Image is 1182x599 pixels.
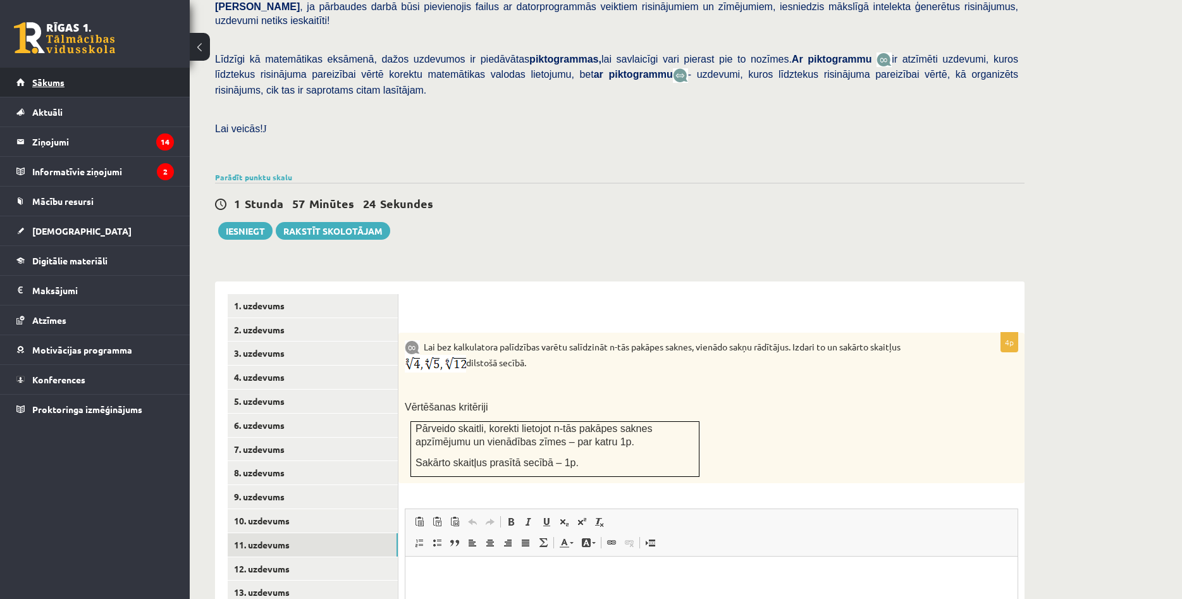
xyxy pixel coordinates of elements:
[620,534,638,551] a: Unlink
[16,157,174,186] a: Informatīvie ziņojumi2
[215,123,263,134] span: Lai veicās!
[428,514,446,530] a: Paste as plain text (Ctrl+Shift+V)
[363,196,376,211] span: 24
[16,246,174,275] a: Digitālie materiāli
[573,514,591,530] a: Superscript
[481,534,499,551] a: Center
[228,318,398,342] a: 2. uzdevums
[555,514,573,530] a: Subscript
[411,312,416,317] img: Balts.png
[228,461,398,485] a: 8. uzdevums
[16,335,174,364] a: Motivācijas programma
[16,365,174,394] a: Konferences
[428,534,446,551] a: Insert/Remove Bulleted List
[14,22,115,54] a: Rīgas 1. Tālmācības vidusskola
[16,306,174,335] a: Atzīmes
[405,340,420,355] img: 9k=
[292,196,305,211] span: 57
[32,225,132,237] span: [DEMOGRAPHIC_DATA]
[16,68,174,97] a: Sākums
[215,1,300,12] span: [PERSON_NAME]
[276,222,390,240] a: Rakstīt skolotājam
[215,69,1018,95] span: - uzdevumi, kuros līdztekus risinājuma pareizībai vērtē, kā organizēts risinājums, cik tas ir sap...
[673,68,688,83] img: wKvN42sLe3LLwAAAABJRU5ErkJggg==
[499,534,517,551] a: Align Right
[877,52,892,67] img: JfuEzvunn4EvwAAAAASUVORK5CYII=
[228,390,398,413] a: 5. uzdevums
[16,127,174,156] a: Ziņojumi14
[32,344,132,355] span: Motivācijas programma
[16,395,174,424] a: Proktoringa izmēģinājums
[32,404,142,415] span: Proktoringa izmēģinājums
[16,276,174,305] a: Maksājumi
[215,54,877,65] span: Līdzīgi kā matemātikas eksāmenā, dažos uzdevumos ir piedāvātas lai savlaicīgi vari pierast pie to...
[405,355,466,373] img: 4j9+xcFPsL2GrgAAAABJRU5ErkJggg==
[234,196,240,211] span: 1
[416,457,579,468] span: Sakārto skaitļus prasītā secībā – 1p.
[32,276,174,305] legend: Maksājumi
[405,402,488,412] span: Vērtēšanas kritēriji
[410,534,428,551] a: Insert/Remove Numbered List
[538,514,555,530] a: Underline (Ctrl+U)
[228,533,398,557] a: 11. uzdevums
[555,534,577,551] a: Text Color
[603,534,620,551] a: Link (Ctrl+K)
[577,534,600,551] a: Background Color
[16,216,174,245] a: [DEMOGRAPHIC_DATA]
[215,1,1018,26] span: , ja pārbaudes darbā būsi pievienojis failus ar datorprogrammās veiktiem risinājumiem un zīmējumi...
[16,97,174,127] a: Aktuāli
[228,485,398,509] a: 9. uzdevums
[215,172,292,182] a: Parādīt punktu skalu
[32,157,174,186] legend: Informatīvie ziņojumi
[405,339,955,373] p: Lai bez kalkulatora palīdzības varētu salīdzināt n-tās pakāpes saknes, vienādo sakņu rādītājus. I...
[218,222,273,240] button: Iesniegt
[228,414,398,437] a: 6. uzdevums
[529,54,601,65] b: piktogrammas,
[245,196,283,211] span: Stunda
[464,534,481,551] a: Align Left
[520,514,538,530] a: Italic (Ctrl+I)
[410,514,428,530] a: Paste (Ctrl+V)
[228,366,398,389] a: 4. uzdevums
[380,196,433,211] span: Sekundes
[228,342,398,365] a: 3. uzdevums
[156,133,174,151] i: 14
[32,374,85,385] span: Konferences
[228,557,398,581] a: 12. uzdevums
[13,13,600,26] body: Editor, wiswyg-editor-user-answer-47433893717660
[157,163,174,180] i: 2
[591,514,608,530] a: Remove Format
[32,77,65,88] span: Sākums
[641,534,659,551] a: Insert Page Break for Printing
[534,534,552,551] a: Math
[1000,332,1018,352] p: 4p
[32,255,108,266] span: Digitālie materiāli
[16,187,174,216] a: Mācību resursi
[416,423,652,447] span: Pārveido skaitli, korekti lietojot n-tās pakāpes saknes apzīmējumu un vienādības zīmes – par katr...
[228,509,398,533] a: 10. uzdevums
[309,196,354,211] span: Minūtes
[517,534,534,551] a: Justify
[446,534,464,551] a: Block Quote
[502,514,520,530] a: Bold (Ctrl+B)
[792,54,872,65] b: Ar piktogrammu
[32,195,94,207] span: Mācību resursi
[32,314,66,326] span: Atzīmes
[228,438,398,461] a: 7. uzdevums
[263,123,267,134] span: J
[228,294,398,318] a: 1. uzdevums
[32,106,63,118] span: Aktuāli
[481,514,499,530] a: Redo (Ctrl+Y)
[446,514,464,530] a: Paste from Word
[32,127,174,156] legend: Ziņojumi
[594,69,673,80] b: ar piktogrammu
[464,514,481,530] a: Undo (Ctrl+Z)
